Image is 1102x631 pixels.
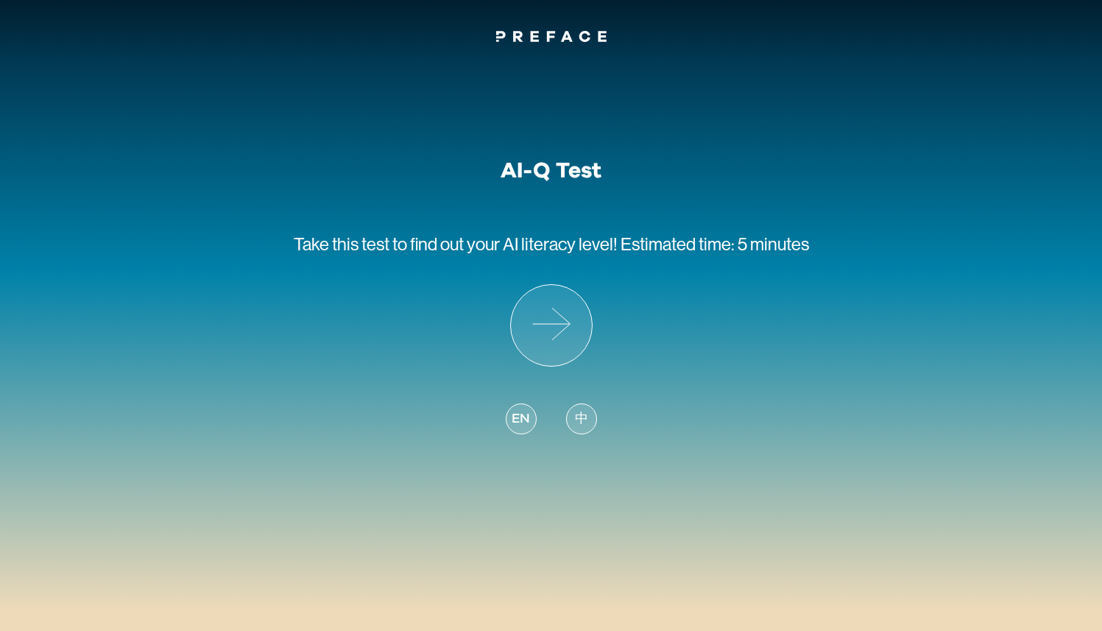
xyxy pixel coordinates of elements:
span: Take this test to [294,234,407,254]
span: find out your AI literacy level! [410,234,618,254]
span: EN [512,409,529,429]
h1: AI-Q Test [501,158,601,184]
span: Estimated time: 5 minutes [621,234,809,254]
span: 中 [575,409,588,429]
